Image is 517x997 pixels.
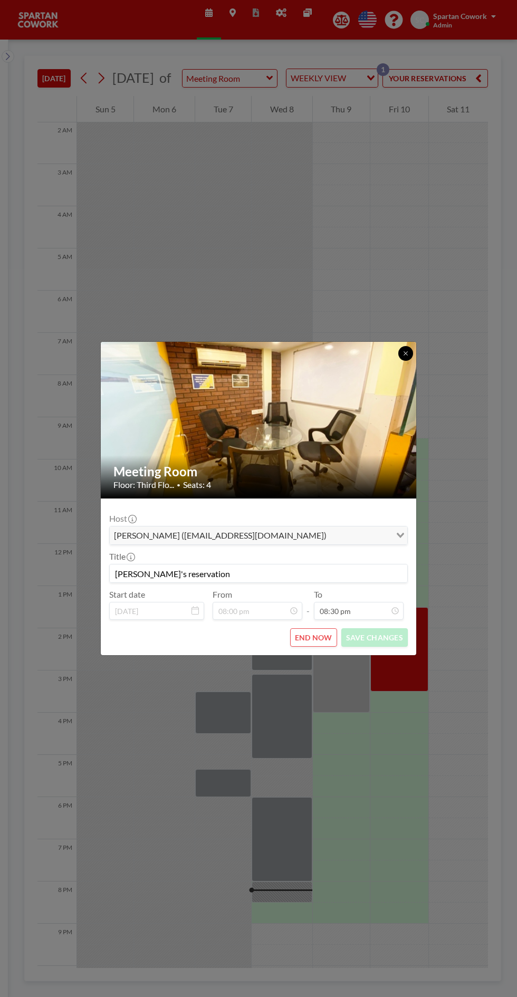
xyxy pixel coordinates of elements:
[341,628,408,647] button: SAVE CHANGES
[183,480,211,490] span: Seats: 4
[110,526,407,544] div: Search for option
[330,529,390,542] input: Search for option
[307,593,310,616] span: -
[101,301,417,539] img: 537.jpg
[110,564,407,582] input: (No title)
[109,513,136,524] label: Host
[113,464,405,480] h2: Meeting Room
[314,589,322,600] label: To
[109,589,145,600] label: Start date
[113,480,174,490] span: Floor: Third Flo...
[177,481,180,489] span: •
[109,551,134,562] label: Title
[290,628,337,647] button: END NOW
[213,589,232,600] label: From
[112,529,329,542] span: [PERSON_NAME] ([EMAIL_ADDRESS][DOMAIN_NAME])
